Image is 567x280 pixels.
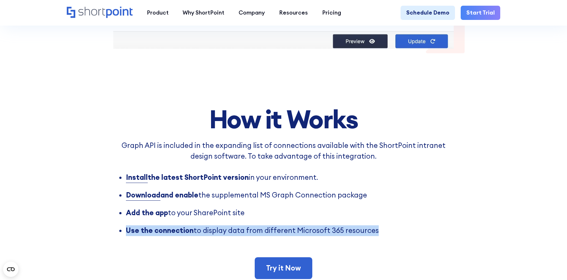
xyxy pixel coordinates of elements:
strong: Install [126,173,148,182]
div: Company [239,9,265,17]
strong: and enable [160,191,198,199]
a: Product [140,6,176,20]
a: Company [232,6,272,20]
a: Install [126,172,148,183]
div: Resources [279,9,308,17]
p: Graph API is included in the expanding list of connections available with the ShortPoint intranet... [113,140,453,172]
iframe: Chat Widget [535,250,567,280]
a: Download [126,190,160,201]
div: Pricing [322,9,341,17]
div: Why ShortPoint [183,9,224,17]
strong: Add the app [126,208,168,217]
a: Why ShortPoint [176,6,232,20]
button: Open CMP widget [3,262,18,277]
li: in your environment. [126,172,453,183]
li: the supplemental MS Graph Connection package [126,190,453,201]
a: Resources [272,6,315,20]
li: to display data from different Microsoft 365 resources [126,225,453,257]
strong: the latest ShortPoint version [148,173,249,182]
a: Start Trial [461,6,501,20]
a: Pricing [315,6,348,20]
div: Product [147,9,169,17]
strong: Download [126,191,160,199]
h2: How it Works [113,105,453,133]
li: to your SharePoint site [126,208,453,218]
a: Schedule Demo [401,6,455,20]
a: Home [67,7,133,19]
a: Try it Now [255,257,312,279]
strong: Use the connection [126,226,194,235]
